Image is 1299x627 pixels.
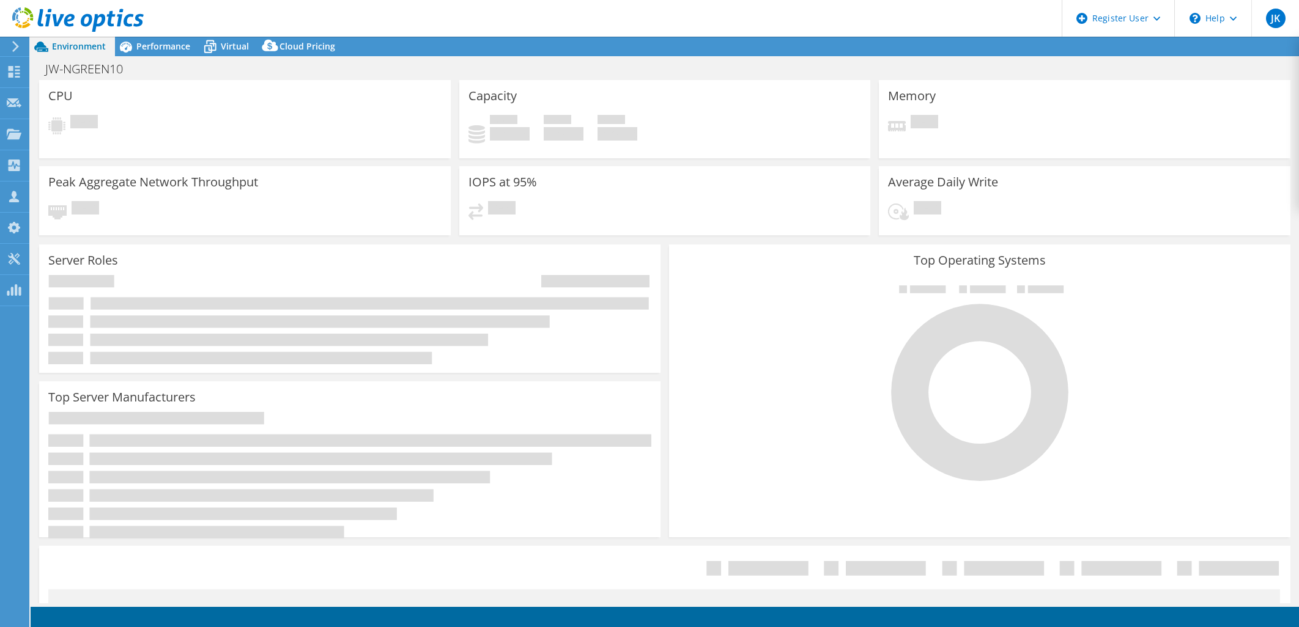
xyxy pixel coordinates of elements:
[888,89,936,103] h3: Memory
[468,89,517,103] h3: Capacity
[888,175,998,189] h3: Average Daily Write
[52,40,106,52] span: Environment
[70,115,98,131] span: Pending
[48,391,196,404] h3: Top Server Manufacturers
[678,254,1281,267] h3: Top Operating Systems
[1190,13,1201,24] svg: \n
[221,40,249,52] span: Virtual
[598,115,625,127] span: Total
[911,115,938,131] span: Pending
[544,115,571,127] span: Free
[48,89,73,103] h3: CPU
[48,175,258,189] h3: Peak Aggregate Network Throughput
[136,40,190,52] span: Performance
[279,40,335,52] span: Cloud Pricing
[72,201,99,218] span: Pending
[490,127,530,141] h4: 0 GiB
[598,127,637,141] h4: 0 GiB
[1266,9,1286,28] span: JK
[40,62,142,76] h1: JW-NGREEN10
[544,127,583,141] h4: 0 GiB
[468,175,537,189] h3: IOPS at 95%
[490,115,517,127] span: Used
[914,201,941,218] span: Pending
[488,201,516,218] span: Pending
[48,254,118,267] h3: Server Roles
